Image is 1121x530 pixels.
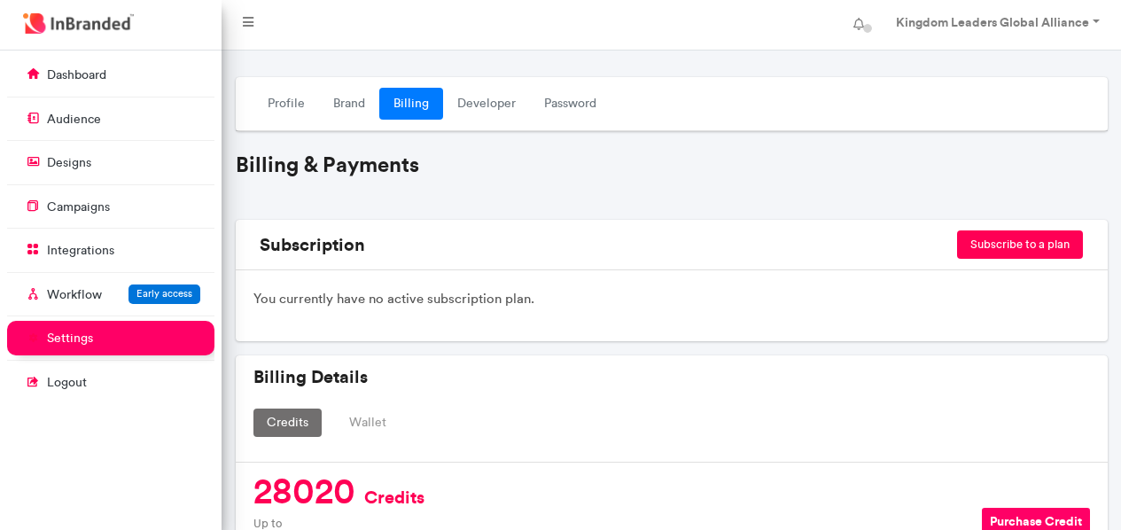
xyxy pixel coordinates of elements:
p: campaigns [47,199,110,216]
p: dashboard [47,66,106,84]
iframe: chat widget [1047,459,1103,512]
a: Password [530,88,611,120]
p: You currently have no active subscription plan. [253,288,1090,309]
h5: Billing Details [253,366,1090,387]
button: Subscribe to a plan [957,230,1083,259]
span: Credits [364,486,424,508]
p: integrations [47,242,114,260]
a: Billing [379,88,443,120]
p: settings [47,330,93,347]
p: designs [47,154,91,172]
strong: Kingdom Leaders Global Alliance [896,14,1089,30]
p: audience [47,111,101,129]
a: Developer [443,88,530,120]
span: Early access [136,287,192,300]
a: Profile [253,88,319,120]
a: Brand [319,88,379,120]
p: logout [47,374,87,392]
p: Workflow [47,286,102,304]
h4: Billing & Payments [236,152,1108,178]
button: Credits [253,409,322,437]
button: Wallet [336,409,400,437]
h5: Subscription [253,234,533,255]
h4: 28020 [253,480,424,508]
img: InBranded Logo [19,9,138,38]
